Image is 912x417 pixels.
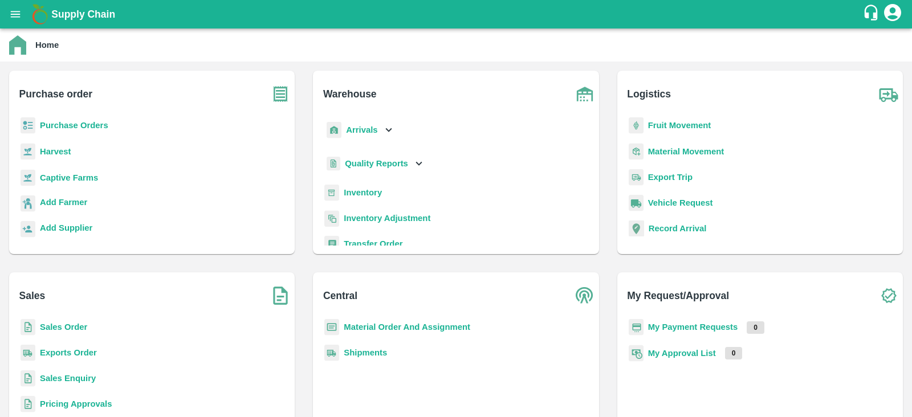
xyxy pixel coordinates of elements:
a: Record Arrival [649,224,707,233]
img: sales [21,396,35,412]
p: 0 [725,347,743,359]
a: My Approval List [648,349,716,358]
img: shipments [324,345,339,361]
a: Inventory Adjustment [344,214,430,223]
img: harvest [21,169,35,186]
a: Harvest [40,147,71,156]
img: reciept [21,117,35,134]
b: Warehouse [323,86,377,102]
div: customer-support [862,4,882,24]
img: approval [629,345,644,362]
img: check [874,281,903,310]
img: inventory [324,210,339,227]
b: Purchase order [19,86,92,102]
a: Purchase Orders [40,121,108,130]
b: Sales [19,288,46,304]
b: Central [323,288,357,304]
img: purchase [266,80,295,108]
a: Material Order And Assignment [344,322,470,332]
a: Material Movement [648,147,724,156]
img: payment [629,319,644,336]
a: Fruit Movement [648,121,711,130]
a: Pricing Approvals [40,399,112,408]
b: Add Supplier [40,223,92,232]
a: Sales Enquiry [40,374,96,383]
button: open drawer [2,1,28,27]
a: Exports Order [40,348,97,357]
img: farmer [21,195,35,212]
b: Logistics [627,86,671,102]
a: Add Farmer [40,196,87,211]
b: Arrivals [346,125,377,134]
a: Export Trip [648,173,693,182]
b: Supply Chain [51,9,115,20]
img: centralMaterial [324,319,339,336]
a: Captive Farms [40,173,98,182]
img: truck [874,80,903,108]
img: sales [21,370,35,387]
img: recordArrival [629,220,644,236]
img: vehicle [629,195,644,211]
img: warehouse [571,80,599,108]
a: Shipments [344,348,387,357]
b: Quality Reports [345,159,408,168]
div: account of current user [882,2,903,26]
img: central [571,281,599,310]
a: Transfer Order [344,239,402,248]
img: home [9,35,26,55]
b: Home [35,40,59,50]
a: Sales Order [40,322,87,332]
img: supplier [21,221,35,238]
img: harvest [21,143,35,160]
img: whTransfer [324,236,339,252]
a: Add Supplier [40,222,92,237]
a: Supply Chain [51,6,862,22]
img: logo [28,3,51,26]
img: sales [21,319,35,336]
div: Quality Reports [324,152,425,175]
img: whArrival [327,122,341,138]
img: whInventory [324,185,339,201]
p: 0 [747,321,764,334]
a: Vehicle Request [648,198,713,207]
img: shipments [21,345,35,361]
img: material [629,143,644,160]
b: Add Farmer [40,198,87,207]
a: My Payment Requests [648,322,738,332]
b: My Request/Approval [627,288,729,304]
img: soSales [266,281,295,310]
div: Arrivals [324,117,395,143]
a: Inventory [344,188,382,197]
img: delivery [629,169,644,186]
img: fruit [629,117,644,134]
img: qualityReport [327,157,340,171]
